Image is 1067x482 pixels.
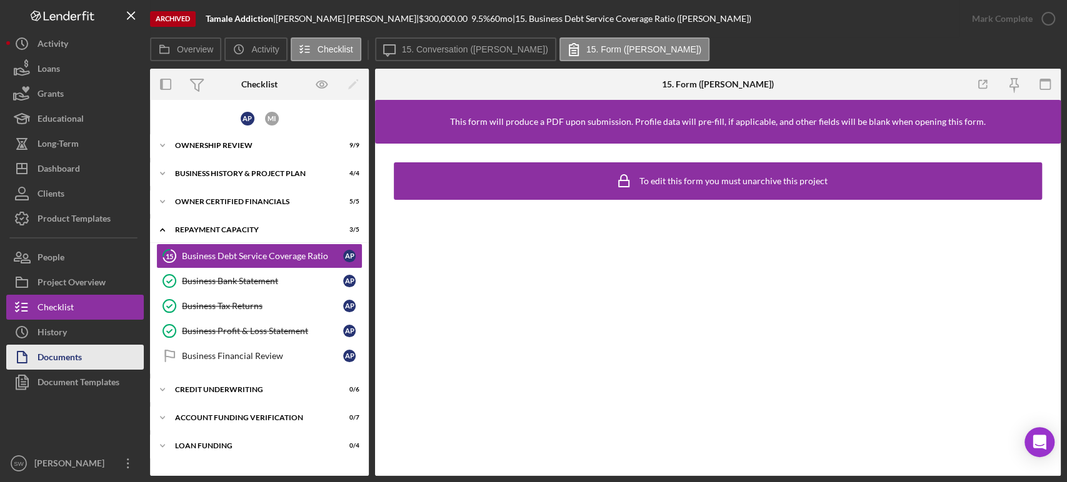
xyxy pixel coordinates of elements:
button: SW[PERSON_NAME] [6,451,144,476]
div: | 15. Business Debt Service Coverage Ratio ([PERSON_NAME]) [513,14,751,24]
div: Business Profit & Loss Statement [182,326,343,336]
button: Document Templates [6,370,144,395]
div: 3 / 5 [337,226,359,234]
div: 5 / 5 [337,198,359,205]
div: Ownership Review [175,142,328,149]
div: A P [343,300,356,312]
text: SW [14,460,24,467]
div: Document Templates [38,370,119,398]
b: Tamale Addiction [206,13,273,24]
div: To edit this form you must unarchive this project [639,176,828,186]
div: Documents [38,345,82,373]
div: 15. Form ([PERSON_NAME]) [662,79,774,89]
div: Educational [38,106,84,134]
div: Long-Term [38,131,79,159]
div: Credit Underwriting [175,386,328,393]
div: $300,000.00 [419,14,471,24]
button: Mark Complete [959,6,1061,31]
div: 0 / 4 [337,442,359,450]
div: A P [343,350,356,362]
div: Grants [38,81,64,109]
div: Business Bank Statement [182,276,343,286]
button: Activity [224,37,287,61]
div: [PERSON_NAME] [PERSON_NAME] | [276,14,419,24]
button: Educational [6,106,144,131]
div: 60 mo [490,14,513,24]
button: Product Templates [6,206,144,231]
div: [PERSON_NAME] [31,451,113,479]
div: A P [343,325,356,337]
button: Dashboard [6,156,144,181]
div: Repayment Capacity [175,226,328,234]
div: 0 / 6 [337,386,359,393]
button: Overview [150,37,221,61]
div: Checklist [241,79,278,89]
button: Long-Term [6,131,144,156]
button: 15. Form ([PERSON_NAME]) [559,37,709,61]
div: Open Intercom Messenger [1024,427,1054,457]
label: Activity [251,44,279,54]
div: Product Templates [38,206,111,234]
label: 15. Conversation ([PERSON_NAME]) [402,44,548,54]
div: | [206,14,276,24]
div: Account Funding Verification [175,414,328,421]
button: 15. Conversation ([PERSON_NAME]) [375,37,556,61]
label: 15. Form ([PERSON_NAME]) [586,44,701,54]
div: 9.5 % [471,14,490,24]
a: Business Bank StatementAP [156,268,363,293]
button: People [6,245,144,270]
div: Business Debt Service Coverage Ratio [182,251,343,261]
div: Project Overview [38,270,106,298]
div: A P [241,112,254,125]
button: Checklist [291,37,361,61]
a: Business Profit & Loss StatementAP [156,318,363,343]
div: Owner Certified Financials [175,198,328,205]
div: Loans [38,56,60,84]
div: Activity [38,31,68,59]
div: M I [265,112,279,125]
div: Loan Funding [175,442,328,450]
div: 0 / 7 [337,414,359,421]
div: Business Financial Review [182,351,343,361]
div: Checklist [38,295,74,323]
div: Business Tax Returns [182,301,343,311]
button: Clients [6,181,144,206]
div: Business History & Project Plan [175,170,328,177]
div: 9 / 9 [337,142,359,149]
div: A P [343,250,356,262]
div: 4 / 4 [337,170,359,177]
tspan: 15 [166,252,173,260]
button: Documents [6,345,144,370]
button: History [6,320,144,345]
button: Loans [6,56,144,81]
a: Business Tax ReturnsAP [156,293,363,318]
button: Activity [6,31,144,56]
div: This form will produce a PDF upon submission. Profile data will pre-fill, if applicable, and othe... [450,117,986,127]
button: Checklist [6,295,144,320]
div: Archived [150,11,196,27]
label: Checklist [318,44,353,54]
button: Grants [6,81,144,106]
div: Dashboard [38,156,80,184]
div: Clients [38,181,64,209]
div: History [38,320,67,348]
a: Business Financial ReviewAP [156,343,363,368]
div: Mark Complete [972,6,1033,31]
label: Overview [177,44,213,54]
a: 15Business Debt Service Coverage RatioAP [156,243,363,268]
div: People [38,245,64,273]
a: Project Overview [6,270,144,295]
